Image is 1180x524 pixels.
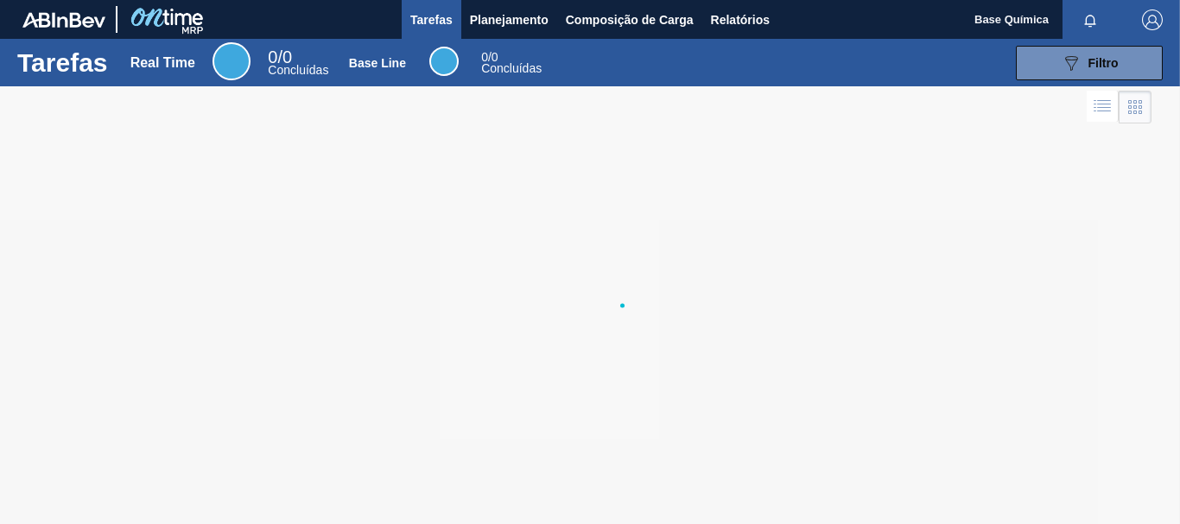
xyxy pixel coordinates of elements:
span: / 0 [268,47,292,66]
div: Real Time [213,42,251,80]
button: Notificações [1063,8,1118,32]
span: 0 [268,47,277,66]
div: Real Time [130,55,195,71]
button: Filtro [1016,46,1163,80]
h1: Tarefas [17,53,108,73]
span: Concluídas [481,61,542,75]
span: / 0 [481,50,498,64]
img: Logout [1142,9,1163,30]
span: Relatórios [711,9,770,30]
div: Base Line [429,47,459,76]
span: Concluídas [268,63,328,77]
img: TNhmsLtSVTkK8tSr43FrP2fwEKptu5GPRR3wAAAABJRU5ErkJggg== [22,12,105,28]
span: Tarefas [410,9,453,30]
div: Base Line [481,52,542,74]
span: Planejamento [470,9,549,30]
div: Real Time [268,50,328,76]
div: Base Line [349,56,406,70]
span: Filtro [1088,56,1119,70]
span: 0 [481,50,488,64]
span: Composição de Carga [566,9,694,30]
